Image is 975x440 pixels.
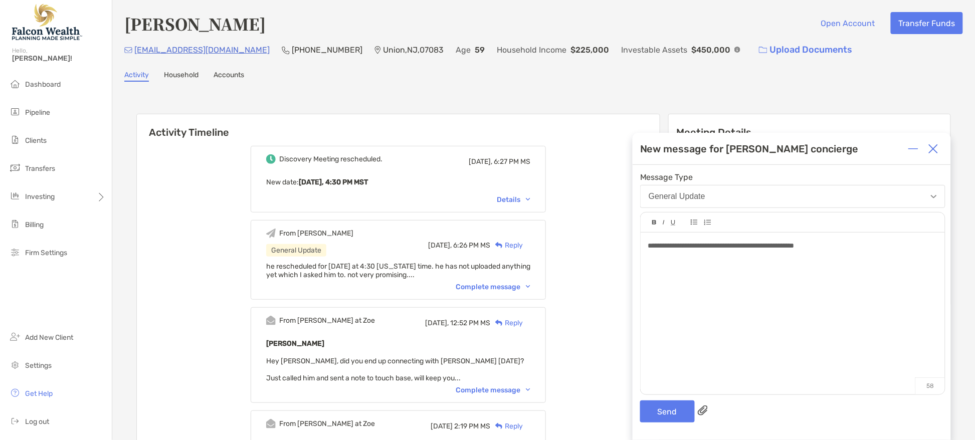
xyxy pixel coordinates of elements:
[425,319,449,327] span: [DATE],
[475,44,485,56] p: 59
[454,422,490,430] span: 2:19 PM MS
[497,195,530,204] div: Details
[25,108,50,117] span: Pipeline
[279,419,375,428] div: From [PERSON_NAME] at Zoe
[704,219,711,226] img: Editor control icon
[752,39,859,61] a: Upload Documents
[9,387,21,399] img: get-help icon
[374,46,381,54] img: Location Icon
[497,44,566,56] p: Household Income
[428,241,452,250] span: [DATE],
[908,144,918,154] img: Expand or collapse
[9,106,21,118] img: pipeline icon
[9,190,21,202] img: investing icon
[25,333,73,342] span: Add New Client
[282,46,290,54] img: Phone Icon
[124,47,132,53] img: Email Icon
[266,229,276,238] img: Event icon
[279,155,382,163] div: Discovery Meeting rescheduled.
[279,316,375,325] div: From [PERSON_NAME] at Zoe
[663,220,665,225] img: Editor control icon
[266,357,524,382] span: Hey [PERSON_NAME], did you end up connecting with [PERSON_NAME] [DATE]? Just called him and sent ...
[495,320,503,326] img: Reply icon
[652,220,657,225] img: Editor control icon
[137,114,660,138] h6: Activity Timeline
[134,44,270,56] p: [EMAIL_ADDRESS][DOMAIN_NAME]
[453,241,490,250] span: 6:26 PM MS
[640,143,859,155] div: New message for [PERSON_NAME] concierge
[456,44,471,56] p: Age
[266,262,530,279] span: he rescheduled for [DATE] at 4:30 [US_STATE] time. he has not uploaded anything yet which I asked...
[494,157,530,166] span: 6:27 PM MS
[677,126,942,139] p: Meeting Details
[9,246,21,258] img: firm-settings icon
[734,47,740,53] img: Info Icon
[266,176,530,188] p: New date :
[9,78,21,90] img: dashboard icon
[526,285,530,288] img: Chevron icon
[266,316,276,325] img: Event icon
[124,71,149,82] a: Activity
[214,71,244,82] a: Accounts
[124,12,266,35] h4: [PERSON_NAME]
[266,244,326,257] div: General Update
[526,198,530,201] img: Chevron icon
[25,80,61,89] span: Dashboard
[266,339,324,348] b: [PERSON_NAME]
[621,44,687,56] p: Investable Assets
[759,47,767,54] img: button icon
[495,423,503,429] img: Reply icon
[891,12,963,34] button: Transfer Funds
[9,162,21,174] img: transfers icon
[383,44,444,56] p: Union , NJ , 07083
[164,71,199,82] a: Household
[490,240,523,251] div: Reply
[495,242,503,249] img: Reply icon
[698,405,708,415] img: paperclip attachments
[671,220,676,226] img: Editor control icon
[691,219,698,225] img: Editor control icon
[299,178,368,186] b: [DATE], 4:30 PM MST
[640,172,945,182] span: Message Type
[469,157,492,166] span: [DATE],
[25,249,67,257] span: Firm Settings
[640,185,945,208] button: General Update
[9,134,21,146] img: clients icon
[292,44,362,56] p: [PHONE_NUMBER]
[25,221,44,229] span: Billing
[25,192,55,201] span: Investing
[25,136,47,145] span: Clients
[649,192,705,201] div: General Update
[490,318,523,328] div: Reply
[9,359,21,371] img: settings icon
[490,421,523,431] div: Reply
[266,419,276,428] img: Event icon
[813,12,883,34] button: Open Account
[25,361,52,370] span: Settings
[25,417,49,426] span: Log out
[9,218,21,230] img: billing icon
[570,44,609,56] p: $225,000
[431,422,453,430] span: [DATE]
[928,144,938,154] img: Close
[279,229,353,238] div: From [PERSON_NAME]
[25,164,55,173] span: Transfers
[640,400,695,422] button: Send
[456,283,530,291] div: Complete message
[931,195,937,198] img: Open dropdown arrow
[526,388,530,391] img: Chevron icon
[450,319,490,327] span: 12:52 PM MS
[456,386,530,394] div: Complete message
[9,415,21,427] img: logout icon
[915,377,945,394] p: 58
[691,44,730,56] p: $450,000
[9,331,21,343] img: add_new_client icon
[25,389,53,398] span: Get Help
[12,54,106,63] span: [PERSON_NAME]!
[266,154,276,164] img: Event icon
[12,4,82,40] img: Falcon Wealth Planning Logo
